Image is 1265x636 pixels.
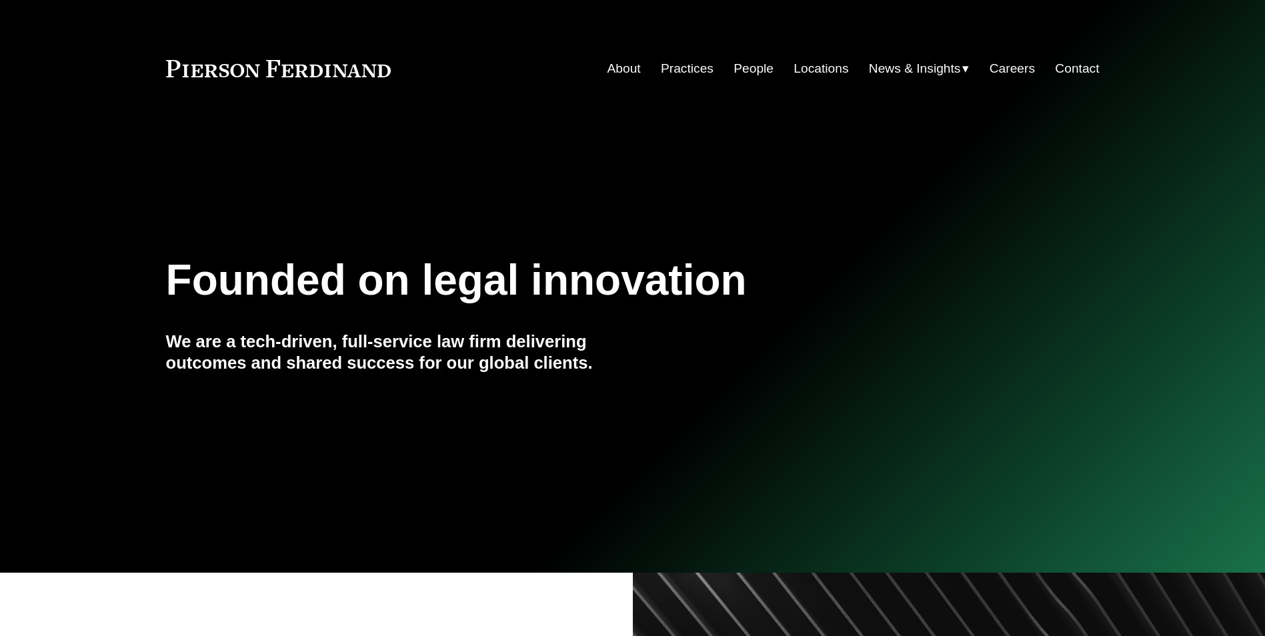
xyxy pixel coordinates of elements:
a: Contact [1055,56,1099,81]
h4: We are a tech-driven, full-service law firm delivering outcomes and shared success for our global... [166,331,633,374]
span: News & Insights [869,57,961,81]
a: Careers [990,56,1035,81]
a: Practices [661,56,714,81]
a: About [607,56,641,81]
a: folder dropdown [869,56,970,81]
h1: Founded on legal innovation [166,256,944,305]
a: Locations [794,56,848,81]
a: People [734,56,774,81]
